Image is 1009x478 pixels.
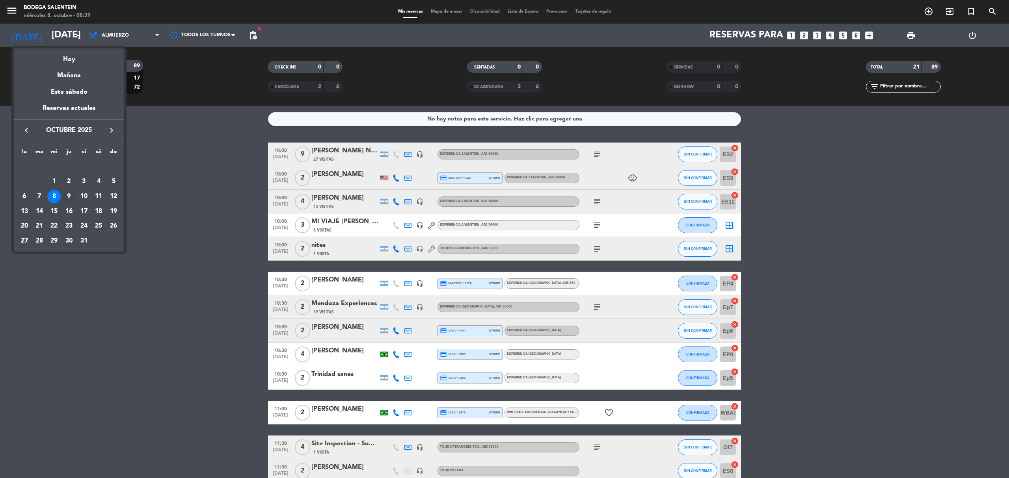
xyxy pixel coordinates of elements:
td: 29 de octubre de 2025 [47,233,61,248]
td: 25 de octubre de 2025 [91,219,106,233]
div: 29 [47,234,61,248]
th: viernes [76,147,91,159]
td: 11 de octubre de 2025 [91,189,106,204]
td: 8 de octubre de 2025 [47,189,61,204]
td: 4 de octubre de 2025 [91,174,106,189]
div: 10 [77,190,91,203]
div: 2 [62,175,76,188]
td: 7 de octubre de 2025 [32,189,47,204]
td: 20 de octubre de 2025 [17,219,32,233]
div: 28 [33,234,46,248]
td: 5 de octubre de 2025 [106,174,121,189]
div: 6 [18,190,31,203]
td: 13 de octubre de 2025 [17,204,32,219]
td: 19 de octubre de 2025 [106,204,121,219]
th: lunes [17,147,32,159]
div: 18 [92,205,105,218]
div: 1 [47,175,61,188]
div: 15 [47,205,61,218]
button: keyboard_arrow_left [19,125,34,135]
td: 31 de octubre de 2025 [76,233,91,248]
td: 16 de octubre de 2025 [61,204,76,219]
td: 18 de octubre de 2025 [91,204,106,219]
th: sábado [91,147,106,159]
div: 4 [92,175,105,188]
td: 21 de octubre de 2025 [32,219,47,233]
div: Mañana [14,65,124,81]
th: martes [32,147,47,159]
div: Reservas actuales [14,103,124,119]
th: jueves [61,147,76,159]
td: 6 de octubre de 2025 [17,189,32,204]
div: 30 [62,234,76,248]
td: 14 de octubre de 2025 [32,204,47,219]
div: 9 [62,190,76,203]
div: 21 [33,219,46,233]
i: keyboard_arrow_right [107,126,116,135]
div: 16 [62,205,76,218]
td: 23 de octubre de 2025 [61,219,76,233]
div: 13 [18,205,31,218]
td: 22 de octubre de 2025 [47,219,61,233]
div: 12 [107,190,120,203]
div: 3 [77,175,91,188]
td: 3 de octubre de 2025 [76,174,91,189]
div: 19 [107,205,120,218]
td: 26 de octubre de 2025 [106,219,121,233]
div: 5 [107,175,120,188]
td: 2 de octubre de 2025 [61,174,76,189]
i: keyboard_arrow_left [22,126,31,135]
div: Hoy [14,48,124,65]
div: 22 [47,219,61,233]
td: 10 de octubre de 2025 [76,189,91,204]
th: domingo [106,147,121,159]
td: 12 de octubre de 2025 [106,189,121,204]
td: 24 de octubre de 2025 [76,219,91,233]
div: 23 [62,219,76,233]
td: OCT. [17,159,121,174]
div: 20 [18,219,31,233]
div: Este sábado [14,81,124,103]
td: 30 de octubre de 2025 [61,233,76,248]
th: miércoles [47,147,61,159]
div: 7 [33,190,46,203]
div: 31 [77,234,91,248]
div: 8 [47,190,61,203]
div: 24 [77,219,91,233]
td: 15 de octubre de 2025 [47,204,61,219]
td: 27 de octubre de 2025 [17,233,32,248]
div: 14 [33,205,46,218]
div: 25 [92,219,105,233]
td: 9 de octubre de 2025 [61,189,76,204]
button: keyboard_arrow_right [104,125,119,135]
div: 17 [77,205,91,218]
td: 1 de octubre de 2025 [47,174,61,189]
td: 17 de octubre de 2025 [76,204,91,219]
div: 26 [107,219,120,233]
span: octubre 2025 [34,125,104,135]
div: 27 [18,234,31,248]
div: 11 [92,190,105,203]
td: 28 de octubre de 2025 [32,233,47,248]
